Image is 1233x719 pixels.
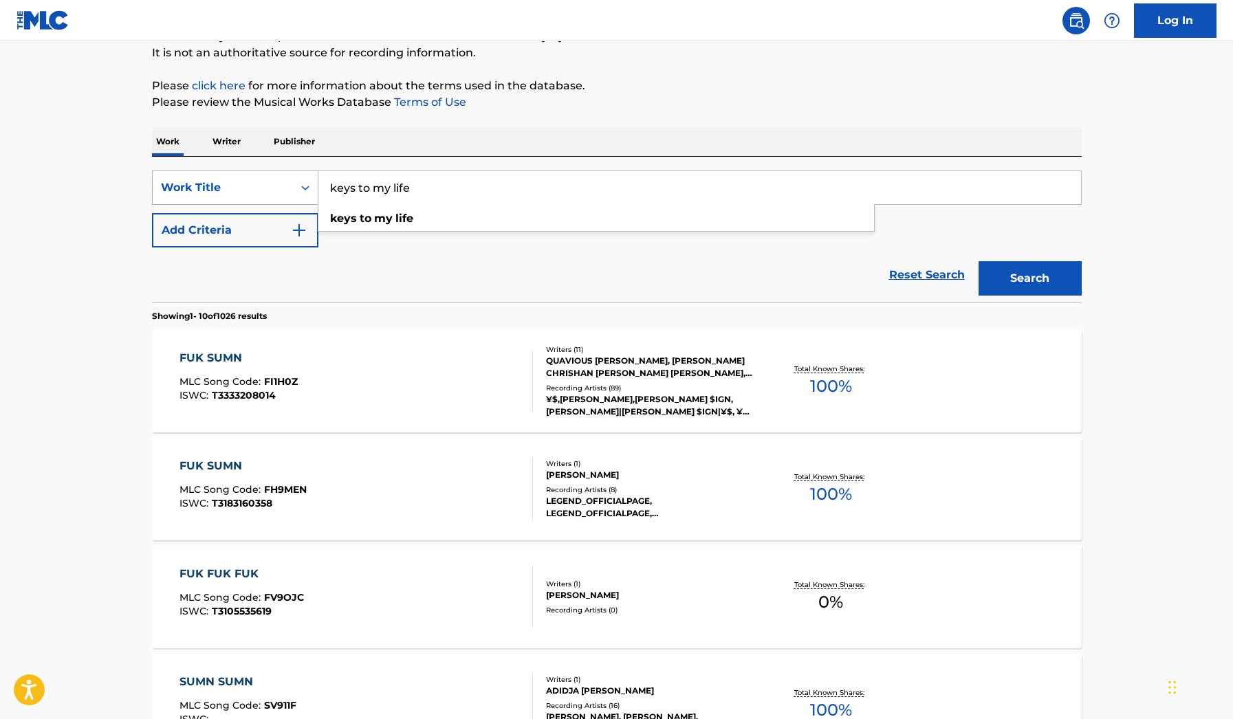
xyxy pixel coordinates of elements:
[395,212,413,225] strong: life
[264,483,307,496] span: FH9MEN
[212,605,272,617] span: T3105535619
[212,497,272,509] span: T3183160358
[152,437,1082,540] a: FUK SUMNMLC Song Code:FH9MENISWC:T3183160358Writers (1)[PERSON_NAME]Recording Artists (8)LEGEND_O...
[1098,7,1126,34] div: Help
[179,674,296,690] div: SUMN SUMN
[546,393,754,418] div: ¥$,[PERSON_NAME],[PERSON_NAME] $IGN, [PERSON_NAME]|[PERSON_NAME] $IGN|¥$, ¥$,[PERSON_NAME],[PERSO...
[264,375,298,388] span: FI1H0Z
[979,261,1082,296] button: Search
[208,127,245,156] p: Writer
[152,310,267,322] p: Showing 1 - 10 of 1026 results
[179,458,307,474] div: FUK SUMN
[264,699,296,711] span: SV911F
[152,94,1082,111] p: Please review the Musical Works Database
[264,591,304,604] span: FV9OJC
[360,212,371,225] strong: to
[152,329,1082,432] a: FUK SUMNMLC Song Code:FI1H0ZISWC:T3333208014Writers (11)QUAVIOUS [PERSON_NAME], [PERSON_NAME] CHR...
[179,389,212,401] span: ISWC :
[179,591,264,604] span: MLC Song Code :
[546,605,754,615] div: Recording Artists ( 0 )
[546,589,754,601] div: [PERSON_NAME]
[794,364,868,374] p: Total Known Shares:
[810,374,852,399] span: 100 %
[152,45,1082,61] p: It is not an authoritative source for recording information.
[179,497,212,509] span: ISWC :
[794,687,868,698] p: Total Known Shares:
[546,485,754,495] div: Recording Artists ( 8 )
[794,472,868,482] p: Total Known Shares:
[1164,653,1233,719] iframe: Chat Widget
[882,260,972,290] a: Reset Search
[179,699,264,711] span: MLC Song Code :
[546,495,754,520] div: LEGEND_OFFICIALPAGE, LEGEND_OFFICIALPAGE, LEGEND_OFFICIALPAGE, LEGEND_OFFICIALPAGE, LEGEND_OFFICI...
[1068,12,1084,29] img: search
[810,482,852,507] span: 100 %
[179,375,264,388] span: MLC Song Code :
[161,179,285,196] div: Work Title
[1164,653,1233,719] div: Widżet czatu
[1062,7,1090,34] a: Public Search
[270,127,319,156] p: Publisher
[1134,3,1216,38] a: Log In
[179,350,298,366] div: FUK SUMN
[291,222,307,239] img: 9d2ae6d4665cec9f34b9.svg
[152,170,1082,302] form: Search Form
[546,700,754,711] div: Recording Artists ( 16 )
[546,674,754,685] div: Writers ( 1 )
[179,605,212,617] span: ISWC :
[546,355,754,379] div: QUAVIOUS [PERSON_NAME], [PERSON_NAME] CHRISHAN [PERSON_NAME] [PERSON_NAME], [PERSON_NAME], [PERSO...
[152,545,1082,648] a: FUK FUK FUKMLC Song Code:FV9OJCISWC:T3105535619Writers (1)[PERSON_NAME]Recording Artists (0)Total...
[179,566,304,582] div: FUK FUK FUK
[818,590,843,615] span: 0 %
[152,213,318,247] button: Add Criteria
[546,458,754,469] div: Writers ( 1 )
[546,579,754,589] div: Writers ( 1 )
[179,483,264,496] span: MLC Song Code :
[192,79,245,92] a: click here
[152,78,1082,94] p: Please for more information about the terms used in the database.
[374,212,393,225] strong: my
[391,96,466,109] a: Terms of Use
[212,389,276,401] span: T3333208014
[546,383,754,393] div: Recording Artists ( 89 )
[152,127,184,156] p: Work
[546,469,754,481] div: [PERSON_NAME]
[546,685,754,697] div: ADIDJA [PERSON_NAME]
[546,344,754,355] div: Writers ( 11 )
[1104,12,1120,29] img: help
[17,10,69,30] img: MLC Logo
[1168,667,1177,708] div: Przeciągnij
[794,579,868,590] p: Total Known Shares:
[330,212,357,225] strong: keys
